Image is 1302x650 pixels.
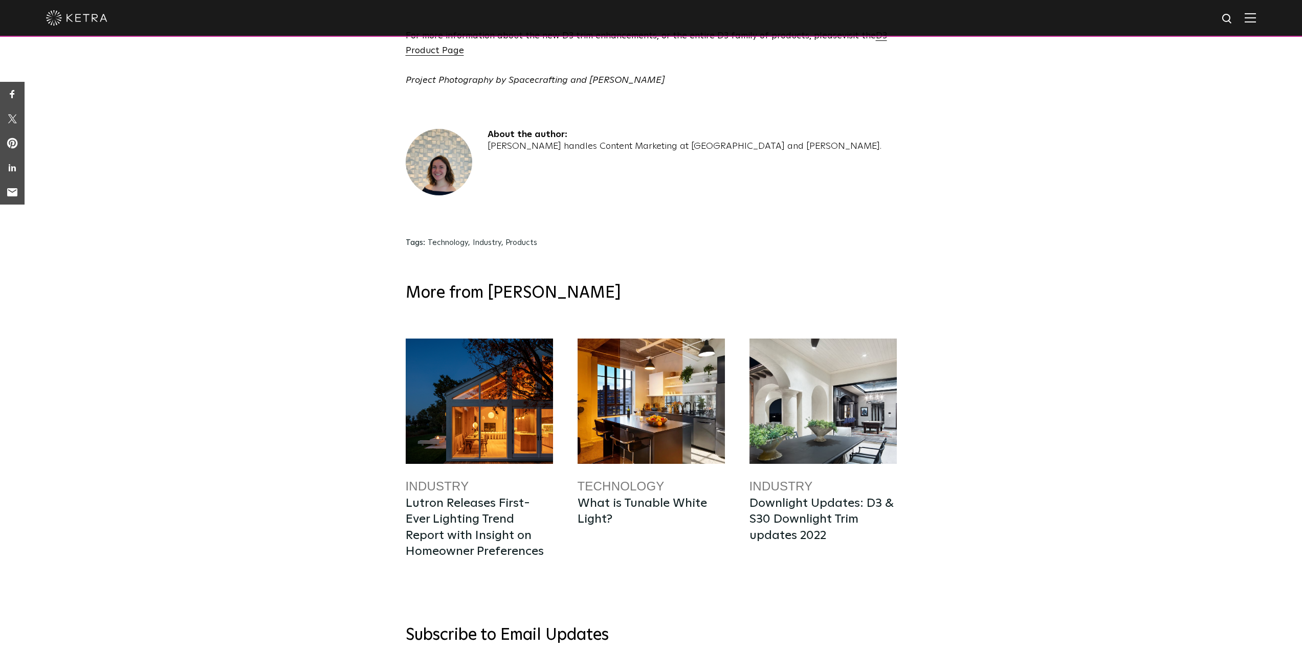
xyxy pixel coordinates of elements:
img: Hannah Hale [406,129,472,195]
span: , [501,239,503,246]
span: the [862,31,876,40]
span: For more information about the new D3 trim enhancements, or the entire D3 family of products, please [406,31,842,40]
h3: Tags: [406,238,425,248]
h4: About the author: [488,129,881,141]
a: Industry [406,479,469,493]
h3: Subscribe to Email Updates [406,625,897,646]
em: Project Photography by Spacecrafting and [PERSON_NAME] [406,76,665,85]
a: What is Tunable White Light? [578,497,707,525]
a: Industry [473,239,501,246]
span: , [468,239,470,246]
img: search icon [1221,13,1234,26]
a: Downlight Updates: D3 & S30 Downlight Trim updates 2022 [749,497,893,541]
h3: More from [PERSON_NAME] [406,283,897,304]
img: Hamburger%20Nav.svg [1245,13,1256,23]
img: ketra-logo-2019-white [46,10,107,26]
a: Technology [428,239,468,246]
a: Products [505,239,537,246]
div: [PERSON_NAME] handles Content Marketing at [GEOGRAPHIC_DATA] and [PERSON_NAME]. [488,141,881,152]
span: visit [842,31,859,40]
a: Industry [749,479,813,493]
a: Lutron Releases First-Ever Lighting Trend Report with Insight on Homeowner Preferences [406,497,544,557]
a: Technology [578,479,665,493]
a: D3 Product Page [406,31,887,55]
